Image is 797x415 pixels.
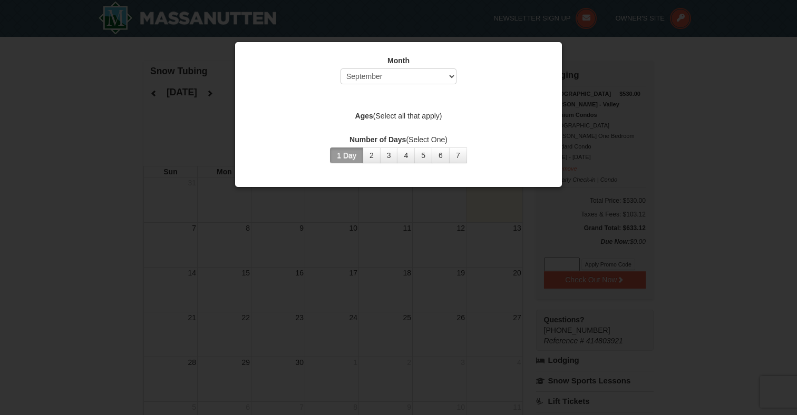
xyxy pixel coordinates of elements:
button: 6 [432,147,450,163]
strong: Month [387,56,410,65]
button: 3 [380,147,398,163]
button: 2 [363,147,381,163]
strong: Number of Days [349,135,406,144]
button: 7 [449,147,467,163]
button: 1 Day [330,147,363,163]
strong: Ages [355,112,373,120]
label: (Select One) [248,134,549,145]
button: 5 [414,147,432,163]
button: 4 [397,147,415,163]
label: (Select all that apply) [248,111,549,121]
